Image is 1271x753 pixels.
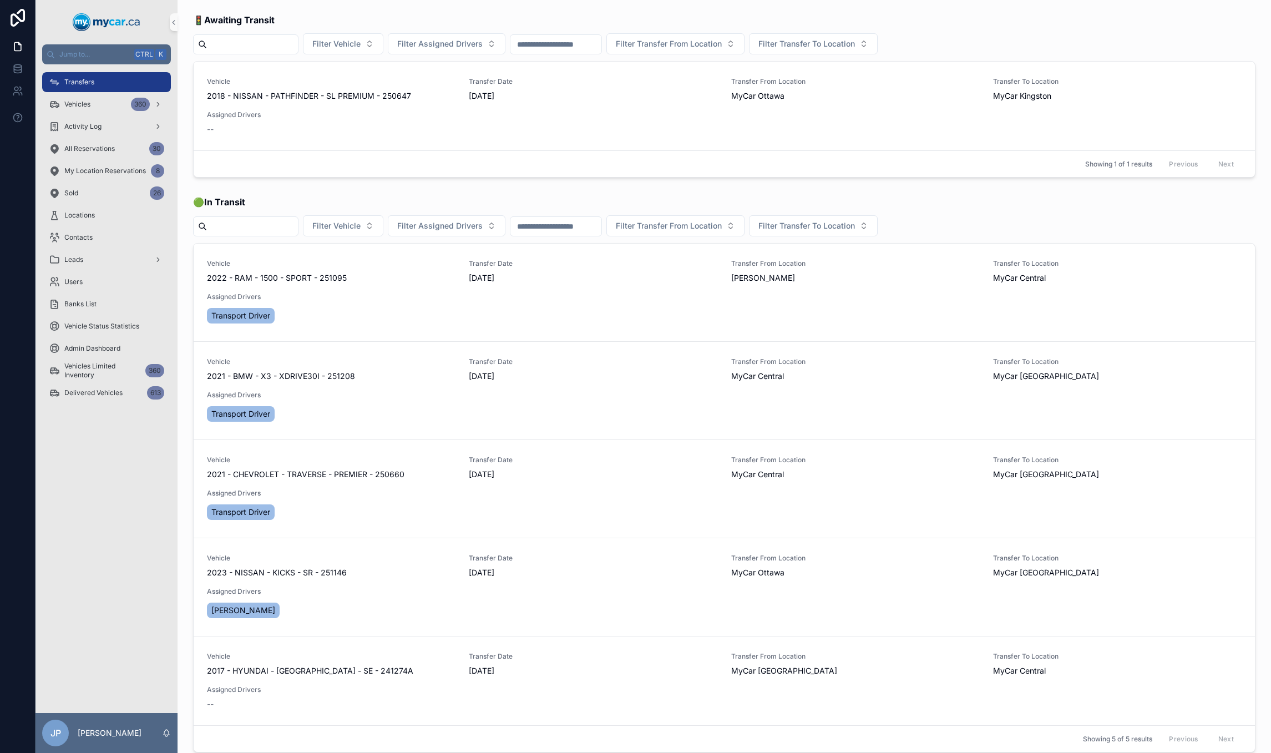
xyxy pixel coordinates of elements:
span: Jump to... [59,50,130,59]
a: Vehicle2022 - RAM - 1500 - SPORT - 251095Transfer Date[DATE]Transfer From Location[PERSON_NAME]Tr... [194,244,1255,341]
span: Activity Log [64,122,102,131]
span: Assigned Drivers [207,110,455,119]
div: 26 [150,186,164,200]
span: K [156,50,165,59]
span: MyCar Central [993,665,1046,676]
span: Vehicles [64,100,90,109]
div: 360 [131,98,150,111]
span: Vehicle [207,456,455,464]
span: 2018 - NISSAN - PATHFINDER - SL PREMIUM - 250647 [207,90,411,102]
span: Transfer Date [469,357,717,366]
span: Vehicle [207,77,455,86]
button: Select Button [303,33,383,54]
a: Contacts [42,228,171,247]
span: Transfer From Location [731,77,980,86]
span: [DATE] [469,272,717,284]
span: Contacts [64,233,93,242]
div: 8 [151,164,164,178]
div: 613 [147,386,164,400]
button: Select Button [303,215,383,236]
span: Users [64,277,83,286]
span: MyCar Central [731,371,784,382]
button: Select Button [606,215,745,236]
span: JP [50,726,61,740]
span: Transfer Date [469,652,717,661]
span: Vehicle Status Statistics [64,322,139,331]
span: Transfer Date [469,259,717,268]
span: Filter Transfer To Location [758,220,855,231]
button: Select Button [388,215,505,236]
span: Transport Driver [211,310,270,321]
span: MyCar [GEOGRAPHIC_DATA] [993,469,1099,480]
span: [DATE] [469,665,717,676]
span: Transfer From Location [731,456,980,464]
span: Assigned Drivers [207,489,455,498]
strong: In Transit [204,196,245,208]
span: Locations [64,211,95,220]
span: Transfer From Location [731,652,980,661]
span: Sold [64,189,78,198]
span: Transfer To Location [993,456,1242,464]
span: Filter Vehicle [312,220,361,231]
span: MyCar Central [731,469,784,480]
span: Transfer Date [469,554,717,563]
strong: Awaiting Transit [204,14,275,26]
span: Transfer To Location [993,259,1242,268]
a: All Reservations30 [42,139,171,159]
a: Leads [42,250,171,270]
span: Admin Dashboard [64,344,120,353]
a: Vehicle2018 - NISSAN - PATHFINDER - SL PREMIUM - 250647Transfer Date[DATE]Transfer From LocationM... [194,62,1255,150]
span: My Location Reservations [64,166,146,175]
span: Transfer From Location [731,259,980,268]
span: [PERSON_NAME] [731,272,795,284]
span: -- [207,124,214,135]
span: Filter Vehicle [312,38,361,49]
span: Vehicles Limited Inventory [64,362,141,380]
span: Assigned Drivers [207,292,455,301]
span: Filter Assigned Drivers [397,38,483,49]
span: Banks List [64,300,97,309]
a: Vehicles360 [42,94,171,114]
span: 2023 - NISSAN - KICKS - SR - 251146 [207,567,347,578]
span: MyCar Kingston [993,90,1051,102]
a: Vehicle2021 - CHEVROLET - TRAVERSE - PREMIER - 250660Transfer Date[DATE]Transfer From LocationMyC... [194,439,1255,538]
a: Admin Dashboard [42,338,171,358]
span: Filter Transfer From Location [616,38,722,49]
img: App logo [73,13,140,31]
span: Showing 1 of 1 results [1085,160,1152,169]
span: Vehicle [207,652,455,661]
a: Activity Log [42,117,171,137]
div: 360 [145,364,164,377]
span: Assigned Drivers [207,391,455,400]
span: 2017 - HYUNDAI - [GEOGRAPHIC_DATA] - SE - 241274A [207,665,413,676]
span: Ctrl [134,49,154,60]
a: Vehicle Status Statistics [42,316,171,336]
span: Delivered Vehicles [64,388,123,397]
span: Vehicle [207,259,455,268]
span: Filter Transfer To Location [758,38,855,49]
span: -- [207,699,214,710]
span: [PERSON_NAME] [211,605,275,616]
span: 2021 - CHEVROLET - TRAVERSE - PREMIER - 250660 [207,469,404,480]
span: Transfer Date [469,77,717,86]
span: 🟢 [193,195,245,209]
span: [DATE] [469,567,717,578]
span: Assigned Drivers [207,587,455,596]
div: scrollable content [36,64,178,713]
span: [DATE] [469,371,717,382]
span: Transfer From Location [731,554,980,563]
span: [DATE] [469,469,717,480]
a: Users [42,272,171,292]
span: Showing 5 of 5 results [1083,735,1152,744]
span: Vehicle [207,357,455,366]
span: Transfer From Location [731,357,980,366]
span: MyCar [GEOGRAPHIC_DATA] [993,567,1099,578]
button: Select Button [749,215,878,236]
a: Transfers [42,72,171,92]
span: 2022 - RAM - 1500 - SPORT - 251095 [207,272,347,284]
span: Transport Driver [211,408,270,420]
span: Transfer To Location [993,77,1242,86]
span: MyCar [GEOGRAPHIC_DATA] [731,665,837,676]
button: Select Button [606,33,745,54]
span: Leads [64,255,83,264]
